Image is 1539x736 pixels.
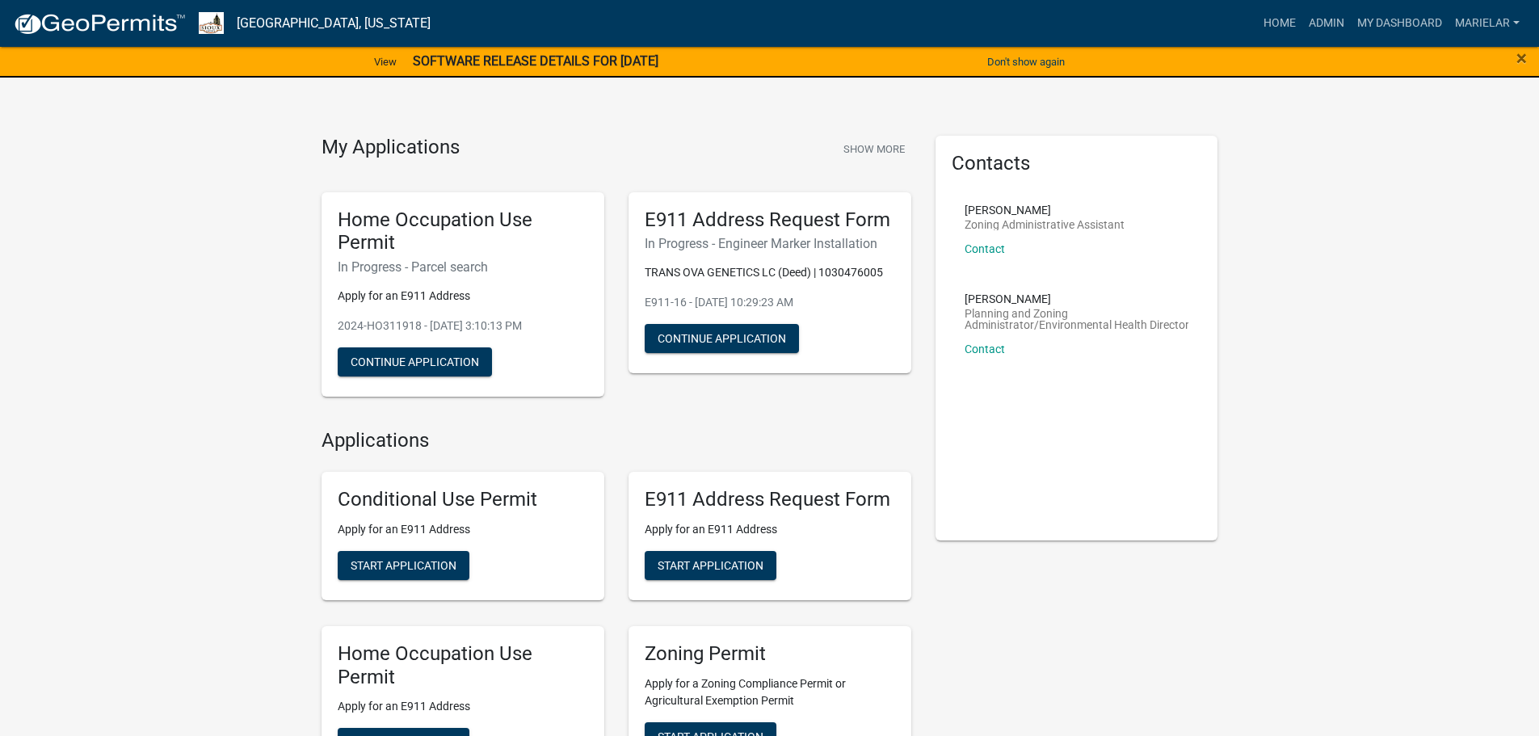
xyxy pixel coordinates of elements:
p: [PERSON_NAME] [965,293,1189,305]
button: Show More [837,136,911,162]
p: Apply for an E911 Address [645,521,895,538]
p: Apply for an E911 Address [338,521,588,538]
span: × [1516,47,1527,69]
p: TRANS OVA GENETICS LC (Deed) | 1030476005 [645,264,895,281]
button: Don't show again [981,48,1071,75]
h5: Home Occupation Use Permit [338,208,588,255]
button: Continue Application [645,324,799,353]
a: Contact [965,343,1005,355]
span: Start Application [351,558,456,571]
p: Apply for an E911 Address [338,288,588,305]
h5: Zoning Permit [645,642,895,666]
p: Zoning Administrative Assistant [965,219,1125,230]
button: Start Application [338,551,469,580]
a: My Dashboard [1351,8,1449,39]
button: Start Application [645,551,776,580]
p: 2024-HO311918 - [DATE] 3:10:13 PM [338,318,588,334]
a: Contact [965,242,1005,255]
h5: Contacts [952,152,1202,175]
p: Apply for an E911 Address [338,698,588,715]
p: Apply for a Zoning Compliance Permit or Agricultural Exemption Permit [645,675,895,709]
a: marielar [1449,8,1526,39]
a: [GEOGRAPHIC_DATA], [US_STATE] [237,10,431,37]
h4: Applications [322,429,911,452]
button: Continue Application [338,347,492,376]
p: Planning and Zoning Administrator/Environmental Health Director [965,308,1189,330]
h5: E911 Address Request Form [645,488,895,511]
h4: My Applications [322,136,460,160]
h5: E911 Address Request Form [645,208,895,232]
p: [PERSON_NAME] [965,204,1125,216]
h5: Home Occupation Use Permit [338,642,588,689]
strong: SOFTWARE RELEASE DETAILS FOR [DATE] [413,53,658,69]
h6: In Progress - Engineer Marker Installation [645,236,895,251]
span: Start Application [658,558,763,571]
img: Sioux County, Iowa [199,12,224,34]
a: View [368,48,403,75]
h5: Conditional Use Permit [338,488,588,511]
button: Close [1516,48,1527,68]
h6: In Progress - Parcel search [338,259,588,275]
a: Admin [1302,8,1351,39]
a: Home [1257,8,1302,39]
p: E911-16 - [DATE] 10:29:23 AM [645,294,895,311]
